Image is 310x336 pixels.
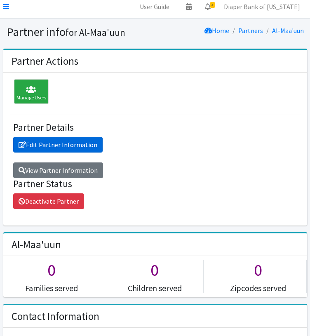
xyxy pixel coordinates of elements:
[13,178,297,190] h4: Partner Status
[204,26,229,35] a: Home
[106,260,203,280] h1: 0
[10,89,49,97] a: Manage Users
[66,26,125,38] small: for Al-Maa'uun
[13,137,103,153] a: Edit Partner Information
[7,25,152,39] h1: Partner info
[3,283,100,293] h5: Families served
[210,260,307,280] h1: 0
[13,122,297,134] h4: Partner Details
[272,26,304,35] a: Al-Maa'uun
[12,310,99,322] h2: Contact Information
[238,26,263,35] a: Partners
[210,2,215,8] span: 3
[12,238,61,251] h2: Al-Maa'uun
[14,79,49,104] div: Manage Users
[106,283,203,293] h5: Children served
[3,260,100,280] h1: 0
[12,55,78,67] h2: Partner Actions
[13,193,84,209] a: Deactivate Partner
[210,283,307,293] h5: Zipcodes served
[13,162,103,178] a: View Partner Information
